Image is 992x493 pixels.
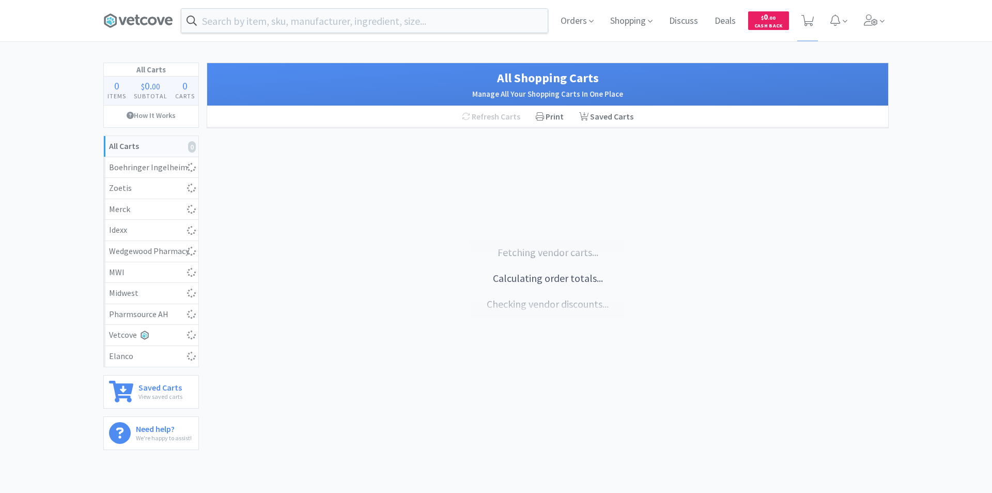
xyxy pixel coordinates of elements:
[171,91,198,101] h4: Carts
[109,266,193,279] div: MWI
[761,12,776,22] span: 0
[104,63,198,77] h1: All Carts
[138,381,182,392] h6: Saved Carts
[104,91,130,101] h4: Items
[109,223,193,237] div: Idexx
[182,79,188,92] span: 0
[136,433,192,443] p: We're happy to assist!
[114,79,119,92] span: 0
[109,350,193,363] div: Elanco
[104,136,198,157] a: All Carts0
[145,79,150,92] span: 0
[109,245,193,258] div: Wedgewood Pharmacy
[104,283,198,304] a: Midwest
[104,106,198,125] a: How It Works
[104,325,198,346] a: Vetcove
[109,287,193,300] div: Midwest
[109,161,193,174] div: Boehringer Ingelheim
[768,14,776,21] span: . 00
[528,106,571,128] div: Print
[104,346,198,367] a: Elanco
[188,141,196,153] i: 0
[754,23,783,30] span: Cash Back
[104,199,198,220] a: Merck
[141,81,145,92] span: $
[181,9,548,33] input: Search by item, sku, manufacturer, ingredient, size...
[152,81,160,92] span: 00
[748,7,789,35] a: $0.00Cash Back
[104,220,198,241] a: Idexx
[104,262,198,283] a: MWI
[109,203,193,216] div: Merck
[665,17,702,26] a: Discuss
[571,106,641,128] a: Saved Carts
[136,422,192,433] h6: Need help?
[710,17,740,26] a: Deals
[103,375,199,409] a: Saved CartsView saved carts
[104,241,198,262] a: Wedgewood Pharmacy
[104,178,198,199] a: Zoetis
[104,304,198,325] a: Pharmsource AH
[109,141,139,151] strong: All Carts
[109,308,193,321] div: Pharmsource AH
[761,14,764,21] span: $
[138,392,182,401] p: View saved carts
[454,106,528,128] div: Refresh Carts
[218,88,878,100] h2: Manage All Your Shopping Carts In One Place
[104,157,198,178] a: Boehringer Ingelheim
[109,182,193,195] div: Zoetis
[130,91,172,101] h4: Subtotal
[218,68,878,88] h1: All Shopping Carts
[109,328,193,342] div: Vetcove
[130,81,172,91] div: .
